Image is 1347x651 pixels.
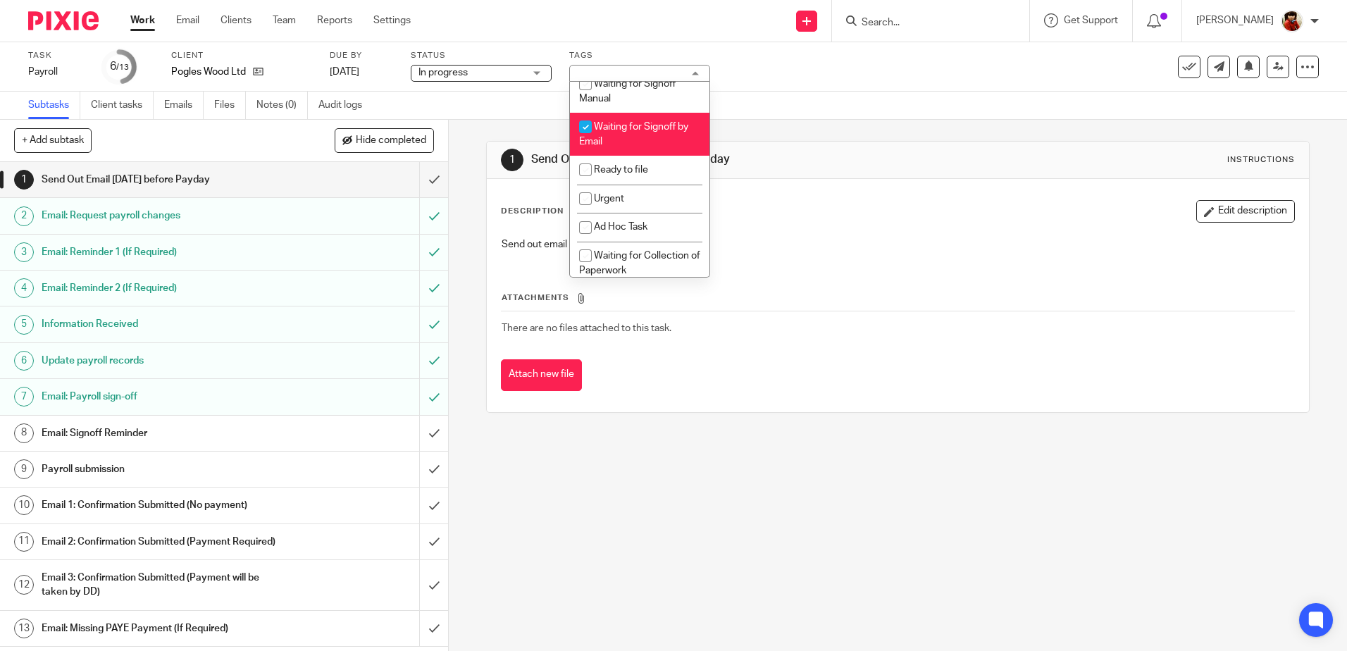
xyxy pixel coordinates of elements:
[1064,15,1118,25] span: Get Support
[42,618,284,639] h1: Email: Missing PAYE Payment (If Required)
[501,149,523,171] div: 1
[330,67,359,77] span: [DATE]
[214,92,246,119] a: Files
[42,205,284,226] h1: Email: Request payroll changes
[501,206,564,217] p: Description
[28,11,99,30] img: Pixie
[273,13,296,27] a: Team
[176,13,199,27] a: Email
[14,575,34,595] div: 12
[28,50,85,61] label: Task
[1281,10,1303,32] img: Phil%20Baby%20pictures%20(3).JPG
[569,50,710,61] label: Tags
[14,128,92,152] button: + Add subtask
[14,423,34,443] div: 8
[42,386,284,407] h1: Email: Payroll sign-off
[860,17,987,30] input: Search
[579,79,676,104] span: Waiting for Signoff Manual
[579,251,700,275] span: Waiting for Collection of Paperwork
[42,567,284,603] h1: Email 3: Confirmation Submitted (Payment will be taken by DD)
[42,531,284,552] h1: Email 2: Confirmation Submitted (Payment Required)
[14,351,34,371] div: 6
[28,65,85,79] div: Payroll
[318,92,373,119] a: Audit logs
[356,135,426,147] span: Hide completed
[42,495,284,516] h1: Email 1: Confirmation Submitted (No payment)
[14,532,34,552] div: 11
[91,92,154,119] a: Client tasks
[116,63,129,71] small: /13
[14,619,34,638] div: 13
[531,152,928,167] h1: Send Out Email [DATE] before Payday
[221,13,252,27] a: Clients
[1196,13,1274,27] p: [PERSON_NAME]
[28,92,80,119] a: Subtasks
[42,423,284,444] h1: Email: Signoff Reminder
[256,92,308,119] a: Notes (0)
[502,294,569,302] span: Attachments
[14,315,34,335] div: 5
[411,50,552,61] label: Status
[594,194,624,204] span: Urgent
[14,459,34,479] div: 9
[42,169,284,190] h1: Send Out Email [DATE] before Payday
[110,58,129,75] div: 6
[164,92,204,119] a: Emails
[14,206,34,226] div: 2
[418,68,468,77] span: In progress
[501,359,582,391] button: Attach new file
[373,13,411,27] a: Settings
[14,242,34,262] div: 3
[14,387,34,407] div: 7
[502,323,671,333] span: There are no files attached to this task.
[1196,200,1295,223] button: Edit description
[14,495,34,515] div: 10
[335,128,434,152] button: Hide completed
[171,50,312,61] label: Client
[502,237,1293,252] p: Send out email request [DATE] before payday
[317,13,352,27] a: Reports
[594,165,648,175] span: Ready to file
[42,350,284,371] h1: Update payroll records
[14,170,34,190] div: 1
[330,50,393,61] label: Due by
[14,278,34,298] div: 4
[130,13,155,27] a: Work
[594,222,647,232] span: Ad Hoc Task
[42,459,284,480] h1: Payroll submission
[1227,154,1295,166] div: Instructions
[42,314,284,335] h1: Information Received
[579,122,688,147] span: Waiting for Signoff by Email
[42,278,284,299] h1: Email: Reminder 2 (If Required)
[171,65,246,79] p: Pogles Wood Ltd
[42,242,284,263] h1: Email: Reminder 1 (If Required)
